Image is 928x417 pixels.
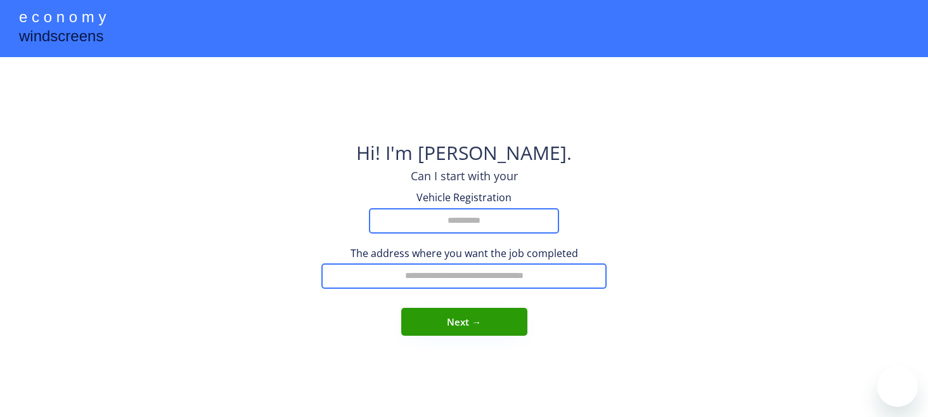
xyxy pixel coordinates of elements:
button: Next → [401,308,527,336]
img: yH5BAEAAAAALAAAAAABAAEAAAIBRAA7 [432,70,496,133]
iframe: Button to launch messaging window [877,366,918,407]
div: The address where you want the job completed [321,246,607,260]
div: Hi! I'm [PERSON_NAME]. [356,140,572,168]
div: Can I start with your [411,168,518,184]
div: Vehicle Registration [401,190,527,204]
div: windscreens [19,25,103,50]
div: e c o n o m y [19,6,106,30]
